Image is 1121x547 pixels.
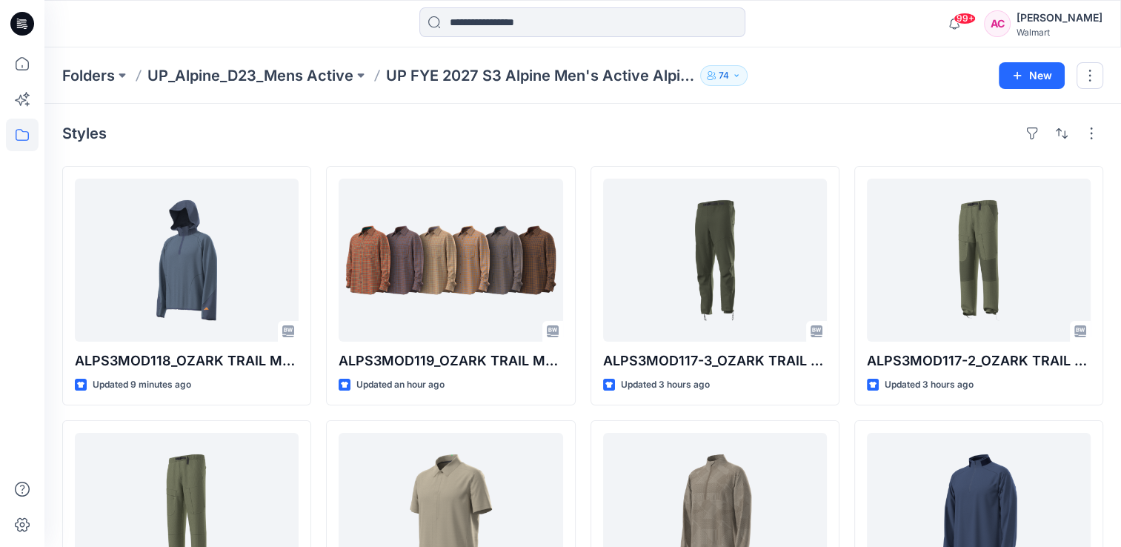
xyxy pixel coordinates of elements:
[1017,27,1102,38] div: Walmart
[75,179,299,342] a: ALPS3MOD118_OZARK TRAIL MEN'S FLEECE HALF ZIP UP
[339,351,562,371] p: ALPS3MOD119_OZARK TRAIL MEN’S PRINTED PLAID MICRO FLEECE SHIRT 9.16
[386,65,694,86] p: UP FYE 2027 S3 Alpine Men's Active Alpine
[867,351,1091,371] p: ALPS3MOD117-2_OZARK TRAIL MEN’S MIX MEDIA CORDUROY HIKE PANT OPTION2 9.16
[954,13,976,24] span: 99+
[93,377,191,393] p: Updated 9 minutes ago
[62,65,115,86] a: Folders
[885,377,974,393] p: Updated 3 hours ago
[867,179,1091,342] a: ALPS3MOD117-2_OZARK TRAIL MEN’S MIX MEDIA CORDUROY HIKE PANT OPTION2 9.16
[339,179,562,342] a: ALPS3MOD119_OZARK TRAIL MEN’S PRINTED PLAID MICRO FLEECE SHIRT 9.16
[603,351,827,371] p: ALPS3MOD117-3_OZARK TRAIL MEN’S MIX MEDIA CORDUROY HIKE PANT OPTION 3
[621,377,710,393] p: Updated 3 hours ago
[984,10,1011,37] div: AC
[700,65,748,86] button: 74
[603,179,827,342] a: ALPS3MOD117-3_OZARK TRAIL MEN’S MIX MEDIA CORDUROY HIKE PANT OPTION 3
[1017,9,1102,27] div: [PERSON_NAME]
[999,62,1065,89] button: New
[147,65,353,86] a: UP_Alpine_D23_Mens Active
[356,377,445,393] p: Updated an hour ago
[62,125,107,142] h4: Styles
[719,67,729,84] p: 74
[75,351,299,371] p: ALPS3MOD118_OZARK TRAIL MEN'S FLEECE HALF ZIP UP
